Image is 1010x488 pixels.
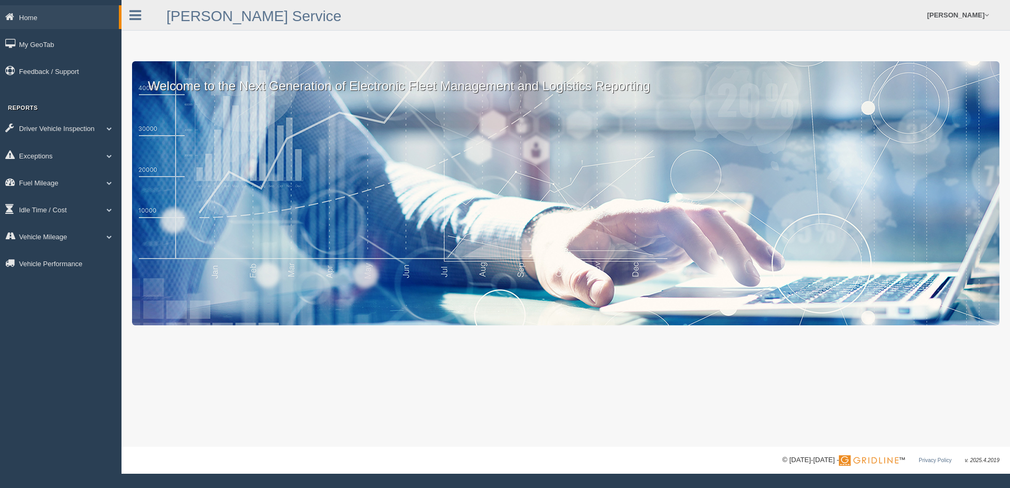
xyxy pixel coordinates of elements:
div: © [DATE]-[DATE] - ™ [782,455,999,466]
img: Gridline [839,455,899,466]
span: v. 2025.4.2019 [965,457,999,463]
a: [PERSON_NAME] Service [166,8,341,24]
a: Privacy Policy [919,457,951,463]
p: Welcome to the Next Generation of Electronic Fleet Management and Logistics Reporting [132,61,999,95]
